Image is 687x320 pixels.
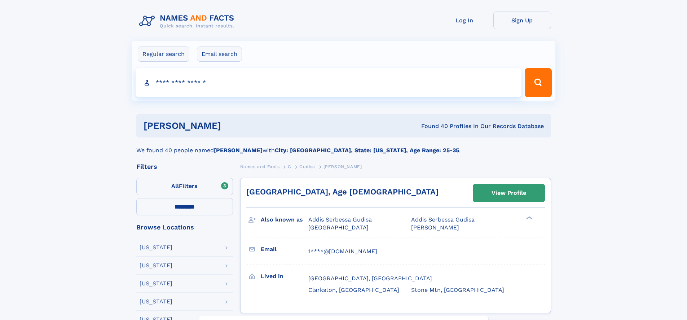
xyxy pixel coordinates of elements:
[411,286,504,293] span: Stone Mtn, [GEOGRAPHIC_DATA]
[308,224,369,231] span: [GEOGRAPHIC_DATA]
[140,245,172,250] div: [US_STATE]
[288,164,291,169] span: G
[308,275,432,282] span: [GEOGRAPHIC_DATA], [GEOGRAPHIC_DATA]
[492,185,526,201] div: View Profile
[411,224,459,231] span: [PERSON_NAME]
[261,270,308,282] h3: Lived in
[275,147,459,154] b: City: [GEOGRAPHIC_DATA], State: [US_STATE], Age Range: 25-35
[473,184,545,202] a: View Profile
[246,187,439,196] a: [GEOGRAPHIC_DATA], Age [DEMOGRAPHIC_DATA]
[171,183,179,189] span: All
[321,122,544,130] div: Found 40 Profiles In Our Records Database
[299,162,315,171] a: Gudisa
[299,164,315,169] span: Gudisa
[288,162,291,171] a: G
[308,286,399,293] span: Clarkston, [GEOGRAPHIC_DATA]
[140,299,172,304] div: [US_STATE]
[136,224,233,231] div: Browse Locations
[214,147,263,154] b: [PERSON_NAME]
[436,12,493,29] a: Log In
[323,164,362,169] span: [PERSON_NAME]
[197,47,242,62] label: Email search
[136,178,233,195] label: Filters
[140,263,172,268] div: [US_STATE]
[136,68,522,97] input: search input
[261,243,308,255] h3: Email
[136,12,240,31] img: Logo Names and Facts
[261,214,308,226] h3: Also known as
[138,47,189,62] label: Regular search
[308,216,372,223] span: Addis Serbessa Gudisa
[140,281,172,286] div: [US_STATE]
[136,163,233,170] div: Filters
[136,137,551,155] div: We found 40 people named with .
[524,216,533,220] div: ❯
[144,121,321,130] h1: [PERSON_NAME]
[240,162,280,171] a: Names and Facts
[493,12,551,29] a: Sign Up
[525,68,551,97] button: Search Button
[411,216,475,223] span: Addis Serbessa Gudisa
